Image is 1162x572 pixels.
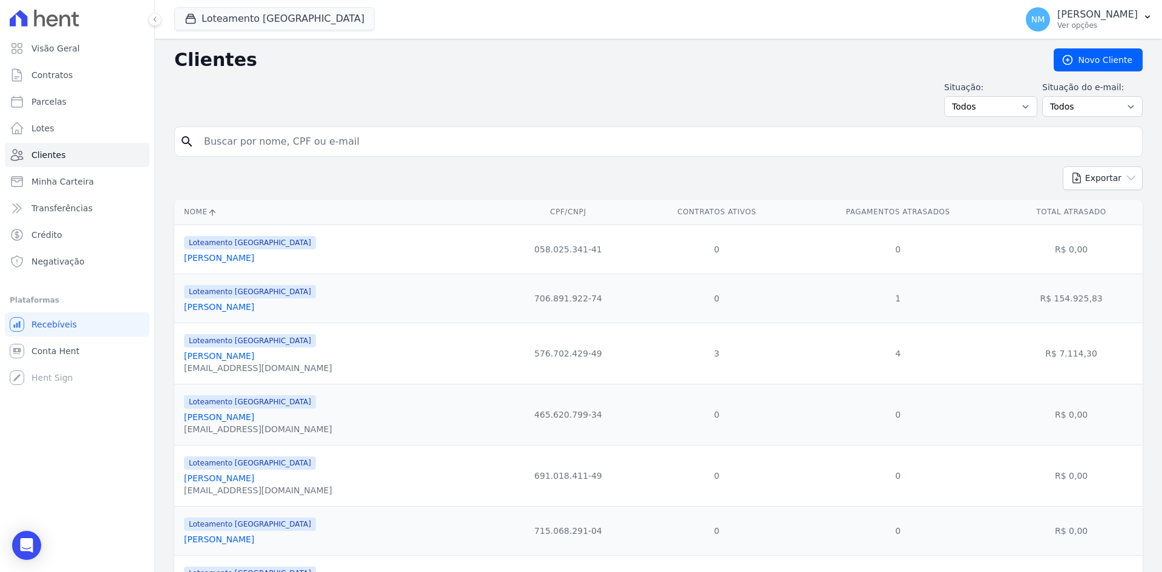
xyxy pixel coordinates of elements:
a: [PERSON_NAME] [184,473,254,483]
td: 706.891.922-74 [499,274,637,323]
button: Loteamento [GEOGRAPHIC_DATA] [174,7,375,30]
span: Clientes [31,149,65,161]
a: Crédito [5,223,149,247]
span: Visão Geral [31,42,80,54]
td: 0 [637,506,796,555]
td: 0 [637,274,796,323]
a: Clientes [5,143,149,167]
a: [PERSON_NAME] [184,534,254,544]
th: Total Atrasado [1000,200,1143,225]
p: [PERSON_NAME] [1057,8,1138,21]
th: CPF/CNPJ [499,200,637,225]
td: 1 [796,274,1000,323]
th: Nome [174,200,499,225]
a: Negativação [5,249,149,274]
span: Loteamento [GEOGRAPHIC_DATA] [184,395,316,409]
td: R$ 0,00 [1000,445,1143,506]
a: Parcelas [5,90,149,114]
span: Parcelas [31,96,67,108]
td: R$ 7.114,30 [1000,323,1143,384]
span: Loteamento [GEOGRAPHIC_DATA] [184,236,316,249]
td: R$ 0,00 [1000,506,1143,555]
span: Conta Hent [31,345,79,357]
span: Transferências [31,202,93,214]
td: R$ 154.925,83 [1000,274,1143,323]
a: Minha Carteira [5,169,149,194]
span: Loteamento [GEOGRAPHIC_DATA] [184,334,316,347]
a: [PERSON_NAME] [184,351,254,361]
span: Loteamento [GEOGRAPHIC_DATA] [184,285,316,298]
td: R$ 0,00 [1000,384,1143,445]
button: NM [PERSON_NAME] Ver opções [1016,2,1162,36]
label: Situação do e-mail: [1042,81,1143,94]
td: 0 [637,384,796,445]
span: Contratos [31,69,73,81]
td: 0 [796,506,1000,555]
a: Novo Cliente [1054,48,1143,71]
label: Situação: [944,81,1037,94]
td: 0 [637,225,796,274]
a: [PERSON_NAME] [184,412,254,422]
h2: Clientes [174,49,1034,71]
td: 0 [796,445,1000,506]
a: Transferências [5,196,149,220]
div: Plataformas [10,293,145,307]
a: [PERSON_NAME] [184,253,254,263]
div: [EMAIL_ADDRESS][DOMAIN_NAME] [184,484,332,496]
td: 0 [796,225,1000,274]
span: Negativação [31,255,85,268]
td: 465.620.799-34 [499,384,637,445]
span: Lotes [31,122,54,134]
a: Visão Geral [5,36,149,61]
th: Contratos Ativos [637,200,796,225]
td: 715.068.291-04 [499,506,637,555]
span: Crédito [31,229,62,241]
td: 691.018.411-49 [499,445,637,506]
div: Open Intercom Messenger [12,531,41,560]
td: 3 [637,323,796,384]
td: R$ 0,00 [1000,225,1143,274]
span: Loteamento [GEOGRAPHIC_DATA] [184,456,316,470]
td: 4 [796,323,1000,384]
a: Recebíveis [5,312,149,337]
td: 576.702.429-49 [499,323,637,384]
td: 058.025.341-41 [499,225,637,274]
span: NM [1031,15,1045,24]
a: Lotes [5,116,149,140]
span: Loteamento [GEOGRAPHIC_DATA] [184,518,316,531]
span: Recebíveis [31,318,77,330]
a: Conta Hent [5,339,149,363]
td: 0 [796,384,1000,445]
div: [EMAIL_ADDRESS][DOMAIN_NAME] [184,362,332,374]
button: Exportar [1063,166,1143,190]
i: search [180,134,194,149]
span: Minha Carteira [31,176,94,188]
td: 0 [637,445,796,506]
a: Contratos [5,63,149,87]
input: Buscar por nome, CPF ou e-mail [197,130,1137,154]
div: [EMAIL_ADDRESS][DOMAIN_NAME] [184,423,332,435]
a: [PERSON_NAME] [184,302,254,312]
p: Ver opções [1057,21,1138,30]
th: Pagamentos Atrasados [796,200,1000,225]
